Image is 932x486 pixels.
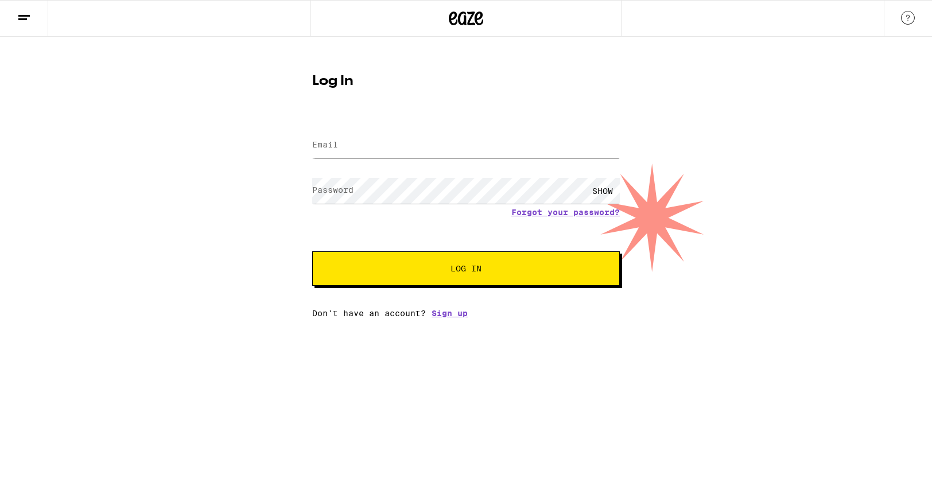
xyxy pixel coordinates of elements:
[312,140,338,149] label: Email
[312,251,620,286] button: Log In
[451,265,481,273] span: Log In
[312,185,354,195] label: Password
[312,309,620,318] div: Don't have an account?
[432,309,468,318] a: Sign up
[511,208,620,217] a: Forgot your password?
[585,178,620,204] div: SHOW
[312,75,620,88] h1: Log In
[312,133,620,158] input: Email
